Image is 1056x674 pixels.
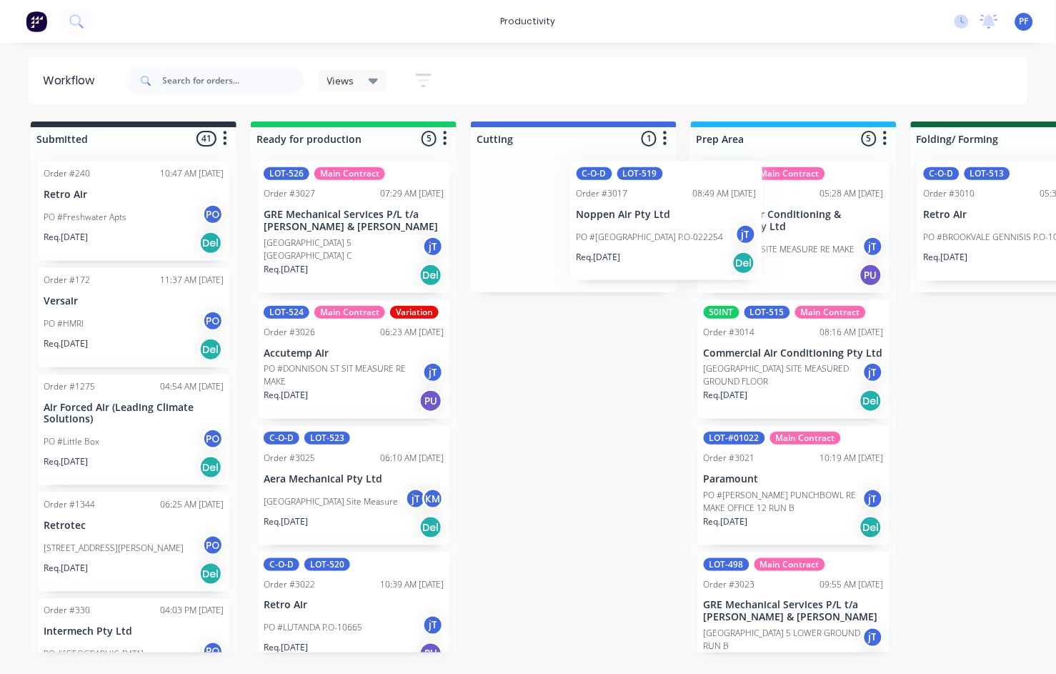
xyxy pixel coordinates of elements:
[163,66,304,95] input: Search for orders...
[327,73,354,88] span: Views
[43,72,101,89] div: Workflow
[1020,15,1029,28] span: PF
[26,11,47,32] img: Factory
[494,11,563,32] div: productivity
